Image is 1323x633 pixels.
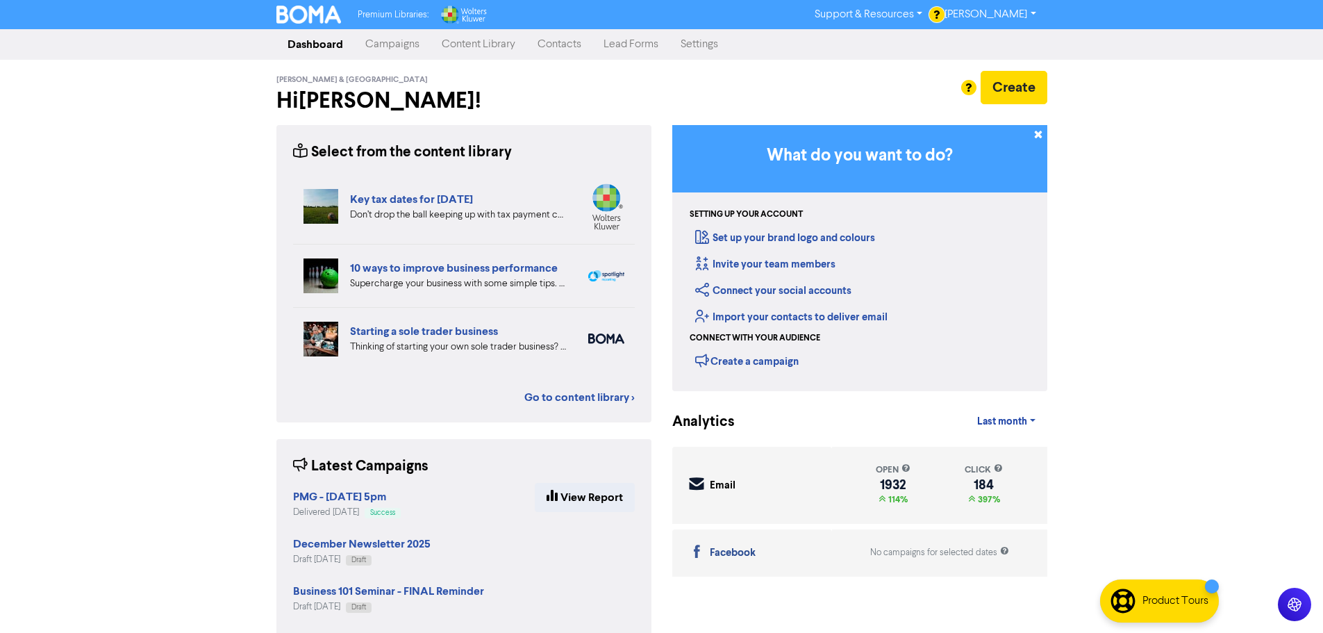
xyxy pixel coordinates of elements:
[293,553,431,566] div: Draft [DATE]
[350,192,473,206] a: Key tax dates for [DATE]
[431,31,526,58] a: Content Library
[966,408,1047,436] a: Last month
[276,31,354,58] a: Dashboard
[1254,566,1323,633] iframe: Chat Widget
[588,270,624,281] img: spotlight
[695,258,835,271] a: Invite your team members
[870,546,1009,559] div: No campaigns for selected dates
[592,31,669,58] a: Lead Forms
[293,539,431,550] a: December Newsletter 2025
[276,6,342,24] img: BOMA Logo
[977,416,1027,428] span: Last month
[370,509,395,516] span: Success
[690,332,820,345] div: Connect with your audience
[695,284,851,297] a: Connect your social accounts
[588,183,624,230] img: wolters_kluwer
[293,456,428,477] div: Latest Campaigns
[293,584,484,598] strong: Business 101 Seminar - FINAL Reminder
[933,3,1047,26] a: [PERSON_NAME]
[695,231,875,245] a: Set up your brand logo and colours
[710,478,735,494] div: Email
[350,324,498,338] a: Starting a sole trader business
[695,350,799,371] div: Create a campaign
[440,6,487,24] img: Wolters Kluwer
[293,600,484,614] div: Draft [DATE]
[293,142,512,163] div: Select from the content library
[965,463,1003,477] div: click
[526,31,592,58] a: Contacts
[588,334,624,344] img: boma
[876,479,910,491] div: 1932
[804,3,933,26] a: Support & Resources
[669,31,729,58] a: Settings
[693,146,1026,166] h3: What do you want to do?
[293,586,484,598] a: Business 101 Seminar - FINAL Reminder
[350,208,567,222] div: Don’t drop the ball keeping up with tax payment commitments.
[350,277,567,291] div: Supercharge your business with some simple tips. Eliminate distractions & bad customers, get a pl...
[351,604,366,611] span: Draft
[535,483,635,512] a: View Report
[276,75,428,85] span: [PERSON_NAME] & [GEOGRAPHIC_DATA]
[672,125,1047,391] div: Getting Started in BOMA
[354,31,431,58] a: Campaigns
[672,411,717,433] div: Analytics
[293,537,431,551] strong: December Newsletter 2025
[276,88,651,114] h2: Hi [PERSON_NAME] !
[885,494,908,505] span: 114%
[350,261,558,275] a: 10 ways to improve business performance
[710,545,756,561] div: Facebook
[358,10,428,19] span: Premium Libraries:
[695,311,888,324] a: Import your contacts to deliver email
[975,494,1000,505] span: 397%
[293,492,386,503] a: PMG - [DATE] 5pm
[350,340,567,354] div: Thinking of starting your own sole trader business? The Sole Trader Toolkit from the Ministry of ...
[965,479,1003,491] div: 184
[981,71,1047,104] button: Create
[351,557,366,564] span: Draft
[524,389,635,406] a: Go to content library >
[876,463,910,477] div: open
[293,506,401,519] div: Delivered [DATE]
[690,208,803,221] div: Setting up your account
[293,490,386,504] strong: PMG - [DATE] 5pm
